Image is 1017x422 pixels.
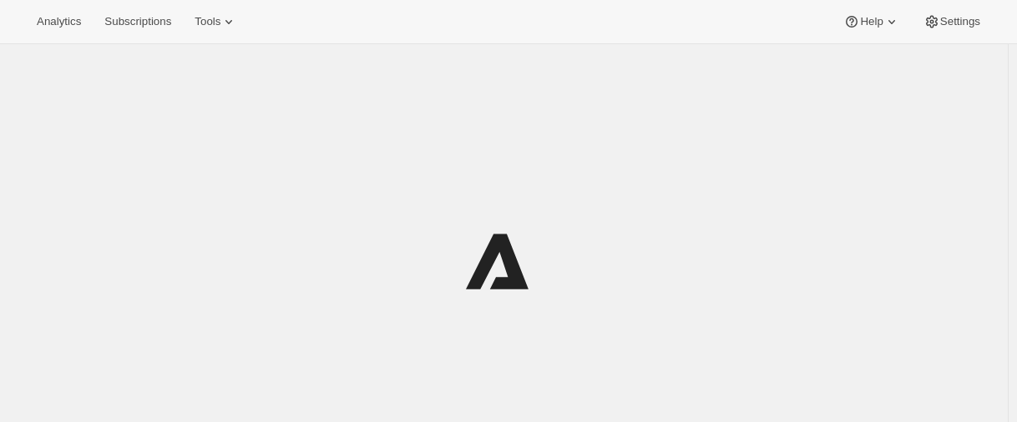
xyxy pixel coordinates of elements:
button: Help [833,10,909,33]
span: Tools [195,15,220,28]
span: Subscriptions [104,15,171,28]
button: Subscriptions [94,10,181,33]
button: Settings [913,10,990,33]
span: Analytics [37,15,81,28]
button: Analytics [27,10,91,33]
button: Tools [185,10,247,33]
span: Help [860,15,883,28]
span: Settings [940,15,980,28]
